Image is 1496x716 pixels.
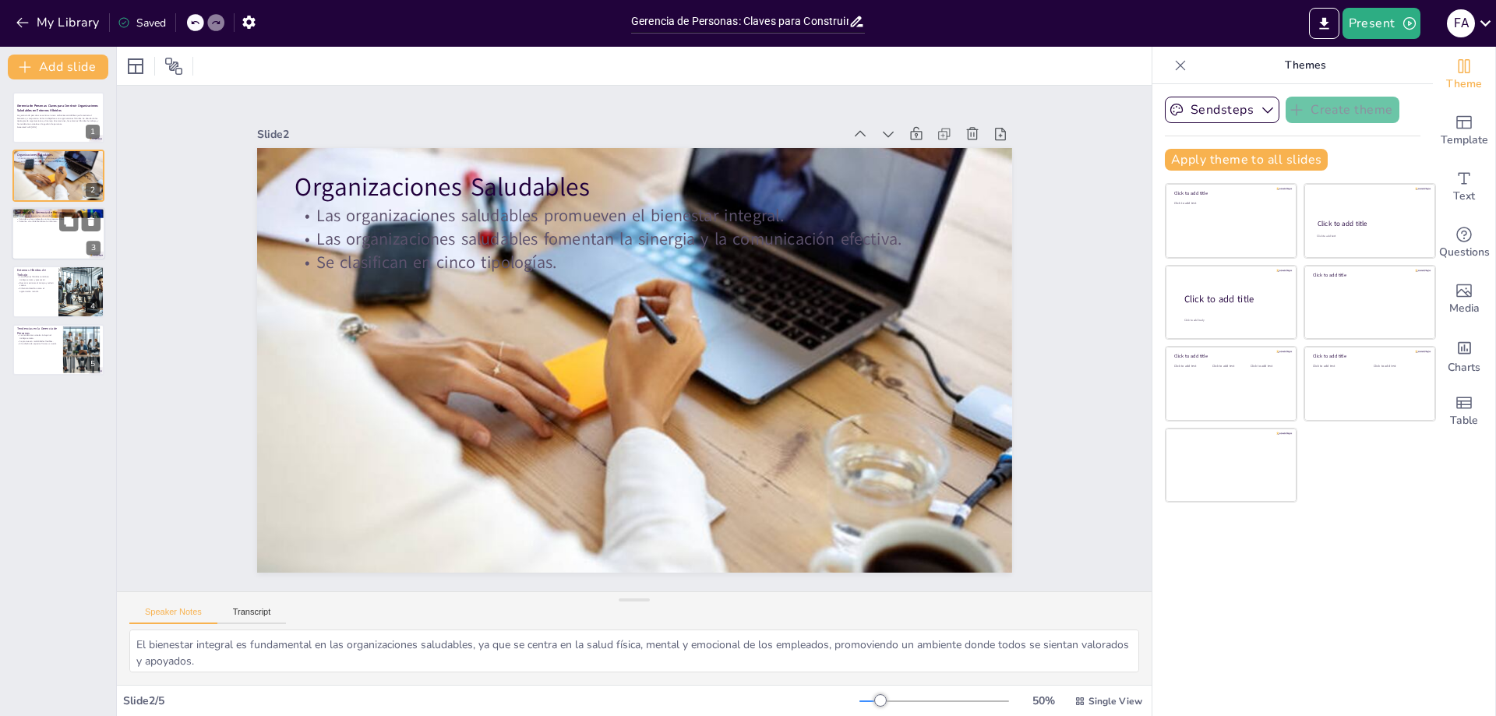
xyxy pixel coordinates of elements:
div: 3 [86,241,101,255]
p: Los entornos híbridos combinan trabajo remoto y presencial. [17,276,54,281]
div: 1 [86,125,100,139]
div: 2 [86,183,100,197]
div: Click to add title [1313,272,1424,278]
p: Organizaciones Saludables [17,153,100,157]
div: Click to add body [1184,318,1283,322]
div: 3 [12,207,105,260]
span: Charts [1448,359,1480,376]
span: Questions [1439,244,1490,261]
div: Saved [118,16,166,30]
div: Click to add title [1174,190,1286,196]
button: My Library [12,10,106,35]
div: Click to add title [1174,353,1286,359]
button: F A [1447,8,1475,39]
p: La gerencia de personas desarrolla habilidades clave. [16,214,101,217]
p: Aportes de la Gerencia de Personas [16,210,101,214]
p: Se promueven modalidades flexibles. [17,340,58,343]
div: Click to add title [1313,353,1424,359]
p: Themes [1193,47,1417,84]
p: Se clasifican en cinco tipologías. [17,162,100,165]
div: 4 [12,266,104,317]
div: 2 [12,150,104,201]
div: 5 [86,357,100,371]
p: Fomenta un ambiente laboral armonioso. [16,220,101,223]
p: El rediseño de espacios físicos es crucial. [17,342,58,345]
button: Apply theme to all slides [1165,149,1328,171]
p: Generated with [URL] [17,125,100,129]
p: Las organizaciones saludables fomentan la sinergia y la comunicación efectiva. [17,160,100,163]
div: Add text boxes [1433,159,1495,215]
p: La gerencia de personas se centra en crear ambientes saludables que fomenten el bienestar y compr... [17,115,100,126]
button: Present [1343,8,1420,39]
button: Speaker Notes [129,607,217,624]
div: 4 [86,299,100,313]
input: Insert title [631,10,849,33]
div: Slide 2 [241,44,598,527]
div: 50 % [1025,693,1062,708]
p: Buscan maximizar el tiempo y reducir costos. [17,281,54,287]
p: Entornos Híbridos de Trabajo [17,268,54,277]
p: Las organizaciones saludables promueven el bienestar integral. [17,157,100,160]
button: Duplicate Slide [59,212,78,231]
button: Create theme [1286,97,1399,123]
div: Add ready made slides [1433,103,1495,159]
div: 5 [12,324,104,376]
div: Click to add text [1317,235,1420,238]
div: Click to add text [1313,365,1362,369]
div: Click to add text [1174,365,1209,369]
p: Tendencias en la Gerencia de Personas [17,326,58,335]
span: Table [1450,412,1478,429]
div: 1 [12,92,104,143]
p: Las tendencias actuales incluyen el trabajo remoto. [17,333,58,339]
button: Add slide [8,55,108,79]
div: Click to add text [1174,202,1286,206]
span: Text [1453,188,1475,205]
div: Click to add title [1184,292,1284,305]
div: Click to add text [1374,365,1423,369]
div: Change the overall theme [1433,47,1495,103]
span: Position [164,57,183,76]
div: Add charts and graphs [1433,327,1495,383]
p: Se clasifican en cinco tipologías. [364,12,782,576]
span: Theme [1446,76,1482,93]
div: Add images, graphics, shapes or video [1433,271,1495,327]
span: Template [1441,132,1488,149]
p: Considera a los empleados como procesos dinámicos. [16,217,101,220]
button: Export to PowerPoint [1309,8,1339,39]
div: Layout [123,54,148,79]
div: Click to add text [1251,365,1286,369]
div: Slide 2 / 5 [123,693,859,708]
div: Click to add title [1318,219,1421,228]
div: Click to add text [1212,365,1247,369]
span: Single View [1088,695,1142,707]
textarea: El bienestar integral es fundamental en las organizaciones saludables, ya que se centra en la sal... [129,630,1139,672]
div: F A [1447,9,1475,37]
button: Transcript [217,607,287,624]
button: Delete Slide [82,212,101,231]
div: Add a table [1433,383,1495,439]
span: Media [1449,300,1480,317]
p: Enfrentan desafíos como el agotamiento mental. [17,287,54,293]
strong: Gerencia de Personas: Claves para Construir Organizaciones Saludables en Entornos Híbridos [17,104,98,112]
button: Sendsteps [1165,97,1279,123]
div: Get real-time input from your audience [1433,215,1495,271]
